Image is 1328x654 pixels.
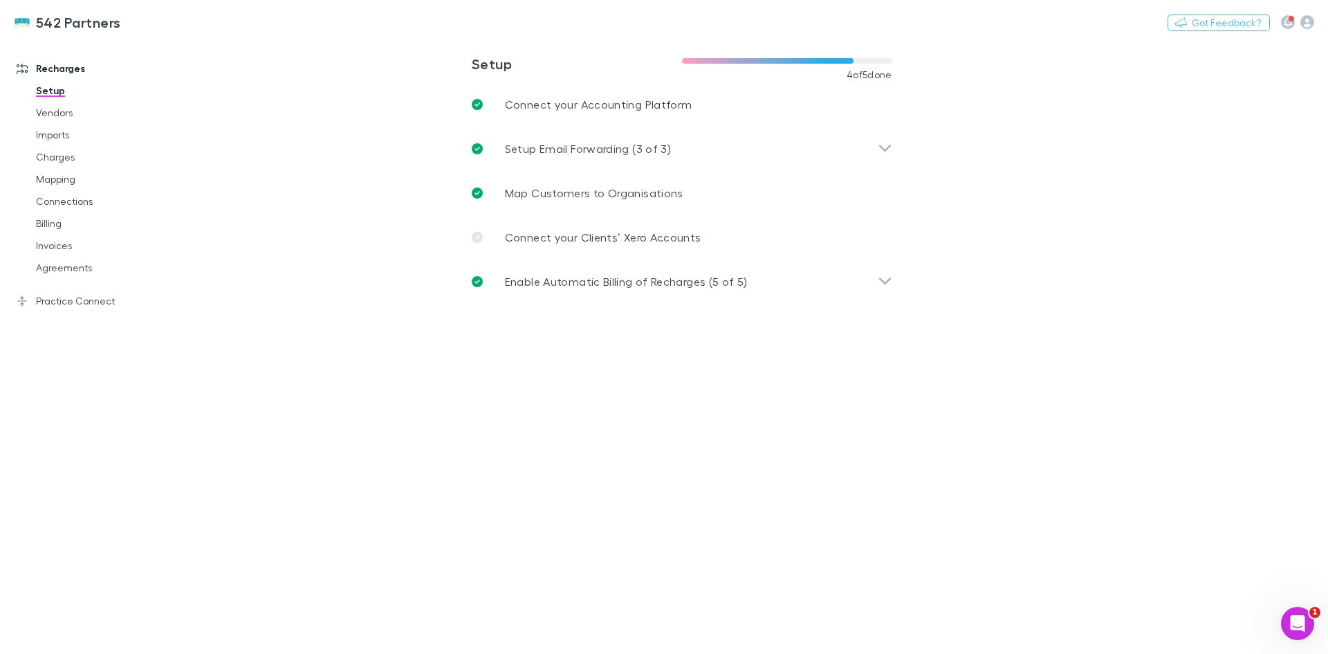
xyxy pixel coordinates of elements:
[461,127,903,171] div: Setup Email Forwarding (3 of 3)
[22,80,187,102] a: Setup
[505,229,701,246] p: Connect your Clients’ Xero Accounts
[461,260,903,304] div: Enable Automatic Billing of Recharges (5 of 5)
[22,190,187,212] a: Connections
[14,14,30,30] img: 542 Partners's Logo
[22,168,187,190] a: Mapping
[505,185,683,201] p: Map Customers to Organisations
[3,290,187,312] a: Practice Connect
[505,140,671,157] p: Setup Email Forwarding (3 of 3)
[461,171,903,215] a: Map Customers to Organisations
[505,96,692,113] p: Connect your Accounting Platform
[3,57,187,80] a: Recharges
[22,257,187,279] a: Agreements
[1281,607,1314,640] iframe: Intercom live chat
[1168,15,1270,31] button: Got Feedback?
[6,6,129,39] a: 542 Partners
[505,273,748,290] p: Enable Automatic Billing of Recharges (5 of 5)
[22,235,187,257] a: Invoices
[22,212,187,235] a: Billing
[461,215,903,260] a: Connect your Clients’ Xero Accounts
[36,14,121,30] h3: 542 Partners
[472,55,682,72] h3: Setup
[22,124,187,146] a: Imports
[1309,607,1320,618] span: 1
[847,69,892,80] span: 4 of 5 done
[22,146,187,168] a: Charges
[461,82,903,127] a: Connect your Accounting Platform
[22,102,187,124] a: Vendors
